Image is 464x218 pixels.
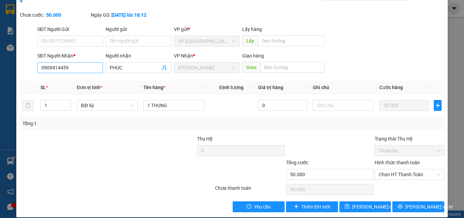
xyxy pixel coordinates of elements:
[22,120,180,127] div: Tổng: 1
[57,32,93,41] li: (c) 2017
[392,201,444,212] button: printer[PERSON_NAME] và In
[339,201,391,212] button: save[PERSON_NAME] đổi
[286,160,308,165] span: Tổng cước
[74,9,90,25] img: logo.jpg
[20,11,89,19] div: Chưa cước :
[379,85,403,90] span: Cước hàng
[260,62,325,73] input: Dọc đường
[242,35,258,46] span: Lấy
[44,10,65,65] b: BIÊN NHẬN GỬI HÀNG HÓA
[310,81,377,94] th: Ghi chú
[214,184,285,196] div: Chưa thanh toán
[178,63,235,73] span: VP Phan Thiết
[254,203,271,211] span: Yêu cầu
[106,52,171,60] div: Người nhận
[197,136,213,141] span: Thu Hộ
[258,35,325,46] input: Dọc đường
[178,36,235,46] span: VP Sài Gòn
[40,85,46,90] span: SL
[294,204,299,209] span: plus
[242,53,264,58] span: Giao hàng
[301,203,330,211] span: Thêm ĐH mới
[37,52,103,60] div: SĐT Người Nhận
[174,26,239,33] div: VP gửi
[143,85,165,90] span: Tên hàng
[22,100,33,111] button: delete
[398,204,403,209] span: printer
[233,201,285,212] button: exclamation-circleYêu cầu
[111,12,146,18] b: [DATE] lúc 18:12
[174,53,193,58] span: VP Nhận
[219,85,243,90] span: Định lượng
[434,103,441,108] span: plus
[313,100,374,111] input: Ghi Chú
[8,44,38,76] b: [PERSON_NAME]
[345,204,350,209] span: save
[375,160,420,165] label: Hình thức thanh toán
[379,169,440,180] span: Chọn HT Thanh Toán
[405,203,453,211] span: [PERSON_NAME] và In
[434,100,442,111] button: plus
[258,85,283,90] span: Giá trị hàng
[37,26,103,33] div: SĐT Người Gửi
[143,100,204,111] input: VD: Bàn, Ghế
[106,26,171,33] div: Người gửi
[352,203,396,211] span: [PERSON_NAME] đổi
[46,12,61,18] b: 50.000
[375,135,444,142] div: Trạng thái Thu Hộ
[242,27,262,32] span: Lấy hàng
[242,62,260,73] span: Giao
[162,65,167,70] span: user-add
[286,201,338,212] button: plusThêm ĐH mới
[77,85,102,90] span: Đơn vị tính
[247,204,251,209] span: exclamation-circle
[379,146,440,156] span: Chưa thu
[81,100,134,111] span: Bất kỳ
[379,100,428,111] input: 0
[57,26,93,31] b: [DOMAIN_NAME]
[91,11,160,19] div: Ngày GD:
